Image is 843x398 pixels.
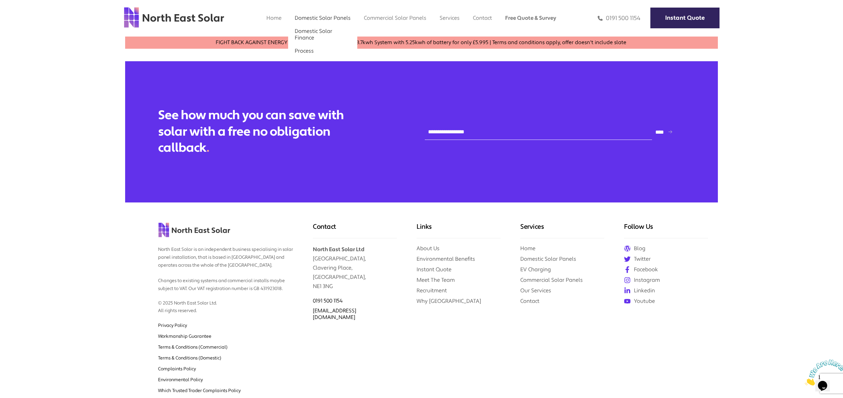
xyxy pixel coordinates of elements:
a: Services [440,14,460,21]
p: [GEOGRAPHIC_DATA], Clavering Place, [GEOGRAPHIC_DATA], NE1 3NG [313,238,397,291]
a: Contact [473,14,492,21]
a: EV Charging [520,266,551,273]
h3: Contact [313,222,397,238]
a: Instagram [624,277,708,284]
h2: See how much you can save with solar with a free no obligation callback [158,107,356,156]
a: Commercial Solar Panels [364,14,426,21]
img: Wordpress icon [624,245,631,252]
a: Instant Quote [650,8,720,28]
a: Domestic Solar Finance [295,28,332,41]
iframe: chat widget [802,357,843,388]
a: Why [GEOGRAPHIC_DATA] [417,298,481,305]
img: facebook icon [624,266,631,273]
p: North East Solar is an independent business specialising in solar panel installation, that is bas... [158,239,293,293]
img: phone icon [598,14,603,22]
a: Domestic Solar Panels [295,14,351,21]
a: Free Quote & Survey [505,14,556,21]
p: © 2025 North East Solar Ltd. All rights reserved. [158,293,293,315]
a: Environmental Benefits [417,255,475,262]
a: Environmental Policy [158,377,203,383]
a: Privacy Policy [158,323,187,329]
a: Instant Quote [417,266,451,273]
form: Contact form [425,124,685,140]
a: Commercial Solar Panels [520,277,583,283]
img: Chat attention grabber [3,3,43,29]
a: Facebook [624,266,708,273]
a: About Us [417,245,440,252]
a: Complaints Policy [158,366,196,372]
a: 0191 500 1154 [598,14,640,22]
h3: Services [520,222,604,238]
a: Terms & Conditions (Commercial) [158,344,228,350]
span: 1 [3,3,5,8]
a: Domestic Solar Panels [520,255,576,262]
a: Process [295,47,314,54]
h3: Links [417,222,501,238]
b: North East Solar Ltd [313,246,364,253]
a: Workmanship Guarantee [158,333,211,339]
img: north east solar logo [158,222,231,238]
a: 0191 500 1154 [313,298,343,304]
a: Which Trusted Trader Complaints Policy [158,388,241,394]
a: Home [520,245,535,252]
img: youtube icon [624,298,631,305]
a: Terms & Conditions (Domestic) [158,355,221,361]
a: Twitter [624,255,708,263]
img: instagram icon [624,277,631,283]
a: Linkedin [624,287,708,294]
a: [EMAIL_ADDRESS][DOMAIN_NAME] [313,307,356,321]
a: Recruitment [417,287,447,294]
a: Youtube [624,298,708,305]
a: Our Services [520,287,551,294]
a: Meet The Team [417,277,455,283]
img: north east solar logo [123,7,225,28]
img: linkedin icon [624,287,631,294]
a: Blog [624,245,708,252]
img: twitter icon [624,256,631,262]
h3: Follow Us [624,222,708,238]
a: Contact [520,298,539,305]
a: Home [266,14,282,21]
span: . [206,140,209,156]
